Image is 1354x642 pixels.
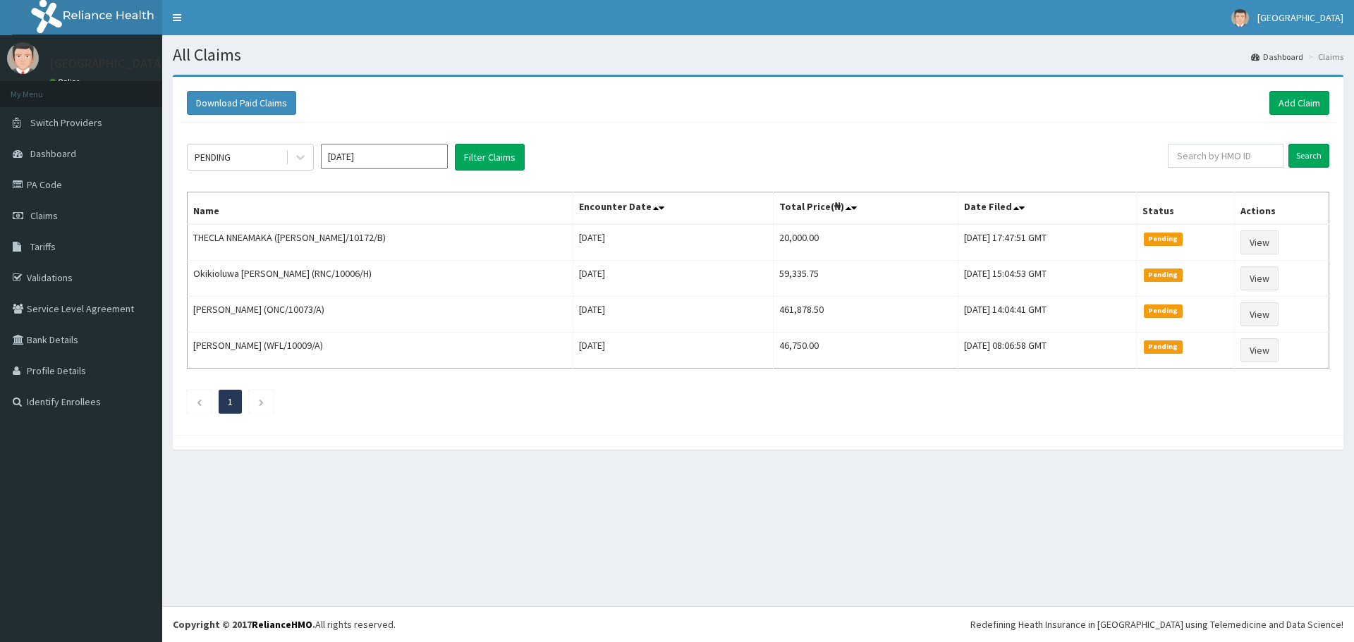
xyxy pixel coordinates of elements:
td: 20,000.00 [773,224,958,261]
span: Pending [1144,304,1183,317]
a: Dashboard [1251,51,1303,63]
span: Pending [1144,233,1183,245]
td: [PERSON_NAME] (WFL/10009/A) [188,333,573,369]
p: [GEOGRAPHIC_DATA] [49,57,166,70]
span: Switch Providers [30,116,102,129]
th: Actions [1234,192,1329,225]
a: Previous page [196,395,202,408]
strong: Copyright © 2017 . [173,618,315,631]
span: Claims [30,209,58,222]
li: Claims [1305,51,1343,63]
th: Encounter Date [573,192,773,225]
span: Pending [1144,268,1183,281]
input: Select Month and Year [321,144,448,169]
td: [DATE] [573,333,773,369]
a: View [1240,266,1279,290]
th: Status [1137,192,1235,225]
input: Search [1288,144,1329,168]
span: Dashboard [30,147,76,160]
td: [DATE] 14:04:41 GMT [958,297,1137,333]
a: Add Claim [1269,91,1329,115]
a: View [1240,338,1279,362]
td: [DATE] [573,297,773,333]
th: Date Filed [958,192,1137,225]
input: Search by HMO ID [1168,144,1283,168]
td: [PERSON_NAME] (ONC/10073/A) [188,297,573,333]
td: Okikioluwa [PERSON_NAME] (RNC/10006/H) [188,261,573,297]
td: 46,750.00 [773,333,958,369]
a: Page 1 is your current page [228,395,233,408]
h1: All Claims [173,46,1343,64]
td: [DATE] 17:47:51 GMT [958,224,1137,261]
button: Filter Claims [455,144,525,171]
span: Pending [1144,340,1183,353]
td: 461,878.50 [773,297,958,333]
td: [DATE] [573,224,773,261]
img: User Image [1231,9,1249,27]
td: [DATE] [573,261,773,297]
button: Download Paid Claims [187,91,296,115]
a: Online [49,77,83,87]
td: 59,335.75 [773,261,958,297]
span: [GEOGRAPHIC_DATA] [1257,11,1343,24]
td: [DATE] 15:04:53 GMT [958,261,1137,297]
a: RelianceHMO [252,618,312,631]
a: Next page [258,395,264,408]
div: Redefining Heath Insurance in [GEOGRAPHIC_DATA] using Telemedicine and Data Science! [970,617,1343,631]
td: THECLA NNEAMAKA ([PERSON_NAME]/10172/B) [188,224,573,261]
th: Name [188,192,573,225]
footer: All rights reserved. [162,606,1354,642]
a: View [1240,230,1279,254]
a: View [1240,302,1279,326]
div: PENDING [195,150,231,164]
td: [DATE] 08:06:58 GMT [958,333,1137,369]
img: User Image [7,42,39,74]
th: Total Price(₦) [773,192,958,225]
span: Tariffs [30,240,56,253]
